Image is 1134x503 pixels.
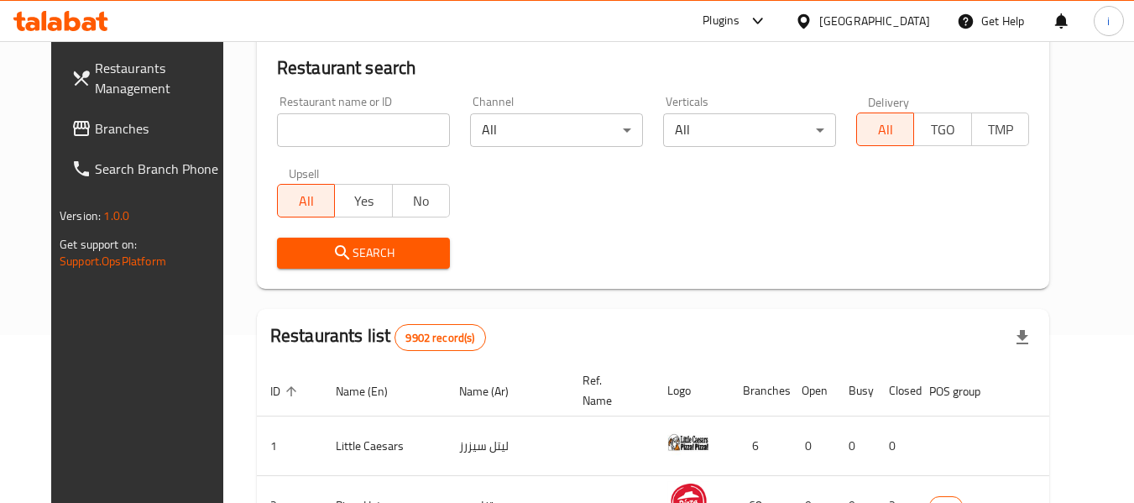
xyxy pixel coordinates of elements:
span: 1.0.0 [103,205,129,227]
button: TGO [913,113,971,146]
span: Restaurants Management [95,58,227,98]
span: i [1107,12,1110,30]
span: Version: [60,205,101,227]
a: Search Branch Phone [58,149,241,189]
span: Yes [342,189,385,213]
span: TGO [921,118,964,142]
span: Name (Ar) [459,381,530,401]
th: Closed [875,365,916,417]
span: All [864,118,907,142]
div: Plugins [703,11,739,31]
th: Open [788,365,835,417]
td: 0 [835,417,875,476]
td: ليتل سيزرز [446,417,569,476]
td: 0 [788,417,835,476]
img: Little Caesars [667,422,709,464]
th: Branches [729,365,788,417]
td: 0 [875,417,916,476]
div: [GEOGRAPHIC_DATA] [819,12,930,30]
td: 6 [729,417,788,476]
span: POS group [929,381,1002,401]
h2: Restaurant search [277,55,1029,81]
button: TMP [971,113,1029,146]
h2: Restaurants list [270,323,486,351]
span: Ref. Name [583,370,634,411]
span: Search Branch Phone [95,159,227,179]
button: All [277,184,335,217]
span: Search [290,243,436,264]
span: TMP [979,118,1022,142]
span: 9902 record(s) [395,330,484,346]
a: Restaurants Management [58,48,241,108]
input: Search for restaurant name or ID.. [277,113,450,147]
span: ID [270,381,302,401]
th: Busy [835,365,875,417]
td: Little Caesars [322,417,446,476]
div: All [663,113,836,147]
span: Name (En) [336,381,410,401]
div: All [470,113,643,147]
button: All [856,113,914,146]
a: Support.OpsPlatform [60,250,166,272]
a: Branches [58,108,241,149]
button: Yes [334,184,392,217]
label: Delivery [868,96,910,107]
span: Branches [95,118,227,139]
th: Logo [654,365,729,417]
label: Upsell [289,167,320,179]
td: 1 [257,417,322,476]
span: All [285,189,328,213]
span: No [400,189,443,213]
button: No [392,184,450,217]
span: Get support on: [60,233,137,255]
div: Export file [1002,317,1043,358]
button: Search [277,238,450,269]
